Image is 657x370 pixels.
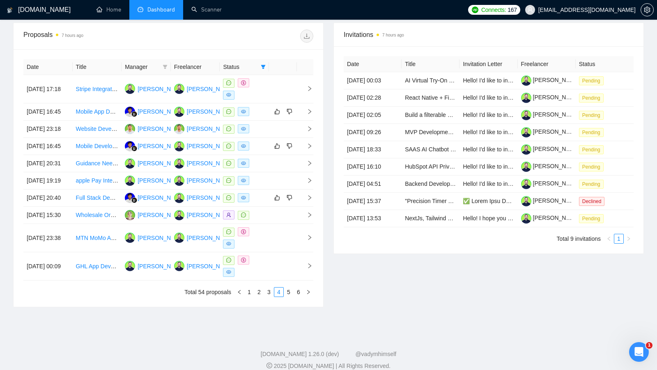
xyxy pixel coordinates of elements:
td: Mobile Developer for iOS and Android Platform [73,138,122,155]
a: Pending [579,146,607,153]
img: SK [125,158,135,169]
span: eye [226,241,231,246]
a: FR[PERSON_NAME] [125,142,185,149]
li: 1 [244,287,254,297]
td: [DATE] 00:09 [23,252,73,281]
span: message [226,109,231,114]
td: [DATE] 15:37 [344,193,402,210]
a: SK[PERSON_NAME] [174,142,234,149]
a: SAAS AI Chatbot and Social ECommerce Platform Development and Delivery [405,146,603,153]
a: 2 [255,288,264,297]
td: [DATE] 16:10 [344,158,402,176]
span: dislike [287,108,292,115]
li: Total 54 proposals [184,287,231,297]
td: [DATE] 20:40 [23,190,73,207]
button: dislike [285,107,294,116]
a: SK[PERSON_NAME] [174,108,234,114]
div: [PERSON_NAME] [187,210,234,219]
div: [PERSON_NAME] [187,159,234,168]
img: SK [174,176,184,186]
button: like [272,193,282,203]
a: [PERSON_NAME] [521,111,580,118]
td: MVP Development for Towing Marketplace Platform [402,124,459,141]
li: 1 [614,234,624,244]
img: c1_CvyS9CxCoSJC3mD3BH92RPhVJClFqPvkRQBDCSy2tztzXYjDvTSff_hzb3jbmjQ [521,162,531,172]
a: MVP Development for Towing Marketplace Platform [405,129,536,135]
a: SK[PERSON_NAME] [174,85,234,91]
td: [DATE] 17:18 [23,75,73,103]
a: Guidance Needed for Meta App Approval (Messenger & Instagram API Integration) [76,160,286,167]
span: like [274,108,280,115]
span: right [300,178,312,183]
span: right [300,195,312,201]
img: gigradar-bm.png [131,146,137,151]
span: right [300,263,312,269]
span: filter [261,64,266,69]
span: like [274,194,280,201]
a: SK[PERSON_NAME] [174,234,234,240]
img: gigradar-bm.png [131,197,137,203]
span: eye [241,144,246,148]
a: SK[PERSON_NAME] [125,234,185,240]
span: Invitations [344,30,634,40]
span: Pending [579,94,604,103]
li: 2 [254,287,264,297]
a: SK[PERSON_NAME] [125,262,185,269]
span: message [226,144,231,148]
a: Pending [579,112,607,118]
span: message [226,258,231,263]
img: SK [125,176,135,186]
td: Website Developer Needed for Exciting Project [73,121,122,138]
button: dislike [285,193,294,203]
span: right [300,86,312,91]
td: Build a filterable donation catalog with Stripe checkout and a JSON webhook payload [402,107,459,124]
span: eye [226,92,231,97]
span: filter [163,64,168,69]
td: [DATE] 23:18 [23,121,73,138]
a: @vadymhimself [355,351,396,357]
span: message [226,80,231,85]
div: [PERSON_NAME] [138,176,185,185]
span: Pending [579,111,604,120]
div: [PERSON_NAME] [187,107,234,116]
li: 3 [264,287,274,297]
span: right [306,290,311,295]
button: left [604,234,614,244]
a: SK[PERSON_NAME] [174,177,234,183]
span: 167 [508,5,517,14]
a: [PERSON_NAME] [521,146,580,152]
a: AI Virtual Try-On (VTON) / Stable Diffusion Engineer [405,77,538,84]
a: 5 [284,288,293,297]
li: 6 [294,287,303,297]
button: left [234,287,244,297]
a: MTN MoMo API Development for Customer Remittance [76,235,218,241]
div: [PERSON_NAME] [187,176,234,185]
span: eye [241,126,246,131]
span: dollar [241,229,246,234]
span: dollar [241,80,246,85]
div: [PERSON_NAME] [138,233,185,242]
button: like [272,107,282,116]
img: logo [7,4,13,17]
a: HubSpot API Private App Development [405,163,504,170]
a: "Precision Timer Tool for Auto-Triggering Ticketlink Reservation URL" [405,198,580,204]
a: [PERSON_NAME] [521,77,580,83]
th: Date [344,56,402,72]
li: Next Page [624,234,634,244]
span: right [300,109,312,114]
td: Mobile App Development for E-commerce Platform using Fluxbuilder & Fluxstore Multi Vendor App [73,103,122,121]
td: [DATE] 23:38 [23,224,73,252]
li: Previous Page [234,287,244,297]
td: SAAS AI Chatbot and Social ECommerce Platform Development and Delivery [402,141,459,158]
div: [PERSON_NAME] [138,142,185,151]
span: right [300,143,312,149]
a: Mobile Developer for iOS and Android Platform [76,143,195,149]
a: Declined [579,198,608,204]
img: c1_CvyS9CxCoSJC3mD3BH92RPhVJClFqPvkRQBDCSy2tztzXYjDvTSff_hzb3jbmjQ [521,127,531,137]
th: Invitation Letter [459,56,517,72]
a: searchScanner [191,6,222,13]
span: dollar [241,258,246,263]
a: Backend Developer Needed for PWA [405,180,500,187]
span: eye [241,178,246,183]
span: message [226,229,231,234]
